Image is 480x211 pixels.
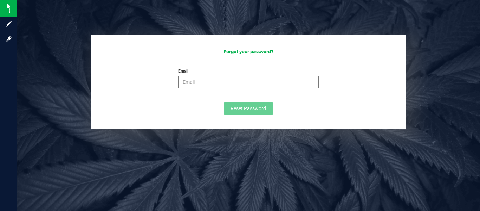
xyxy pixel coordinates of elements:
input: Email [178,76,318,88]
inline-svg: Log in [5,36,12,43]
label: Email [178,68,188,74]
inline-svg: Sign up [5,20,12,27]
button: Reset Password [224,102,273,115]
h3: Forgot your password? [98,49,400,54]
span: Reset Password [231,106,266,111]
